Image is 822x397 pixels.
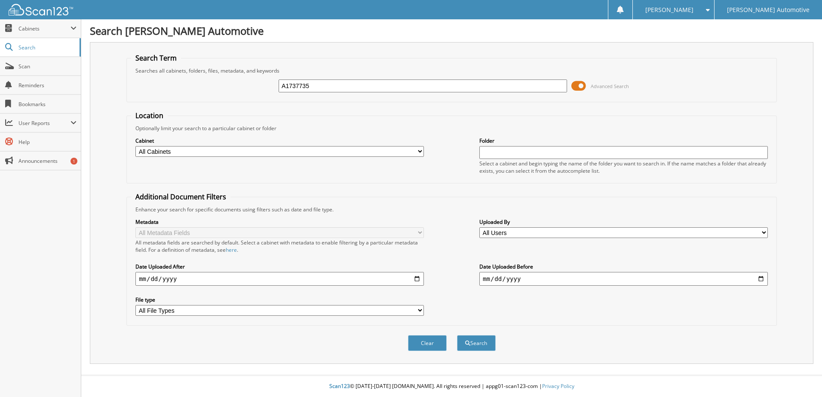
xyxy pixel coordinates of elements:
legend: Location [131,111,168,120]
div: All metadata fields are searched by default. Select a cabinet with metadata to enable filtering b... [135,239,424,253]
span: Advanced Search [591,83,629,89]
span: [PERSON_NAME] Automotive [727,7,810,12]
legend: Search Term [131,53,181,63]
a: Privacy Policy [542,382,574,390]
span: Search [18,44,75,51]
a: here [226,246,237,253]
input: end [479,272,768,286]
label: Cabinet [135,137,424,144]
span: User Reports [18,119,71,127]
label: Metadata [135,218,424,226]
button: Search [457,335,496,351]
div: © [DATE]-[DATE] [DOMAIN_NAME]. All rights reserved | appg01-scan123-com | [81,376,822,397]
h1: Search [PERSON_NAME] Automotive [90,24,813,38]
div: Optionally limit your search to a particular cabinet or folder [131,125,772,132]
span: Help [18,138,77,146]
label: Folder [479,137,768,144]
span: Scan [18,63,77,70]
span: [PERSON_NAME] [645,7,693,12]
span: Announcements [18,157,77,165]
label: Date Uploaded Before [479,263,768,270]
span: Cabinets [18,25,71,32]
span: Scan123 [329,382,350,390]
legend: Additional Document Filters [131,192,230,202]
input: start [135,272,424,286]
iframe: Chat Widget [779,356,822,397]
div: Select a cabinet and begin typing the name of the folder you want to search in. If the name match... [479,160,768,174]
div: Enhance your search for specific documents using filters such as date and file type. [131,206,772,213]
img: scan123-logo-white.svg [9,4,73,15]
span: Bookmarks [18,101,77,108]
div: 1 [71,158,77,165]
div: Searches all cabinets, folders, files, metadata, and keywords [131,67,772,74]
span: Reminders [18,82,77,89]
label: Uploaded By [479,218,768,226]
label: File type [135,296,424,303]
label: Date Uploaded After [135,263,424,270]
button: Clear [408,335,447,351]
